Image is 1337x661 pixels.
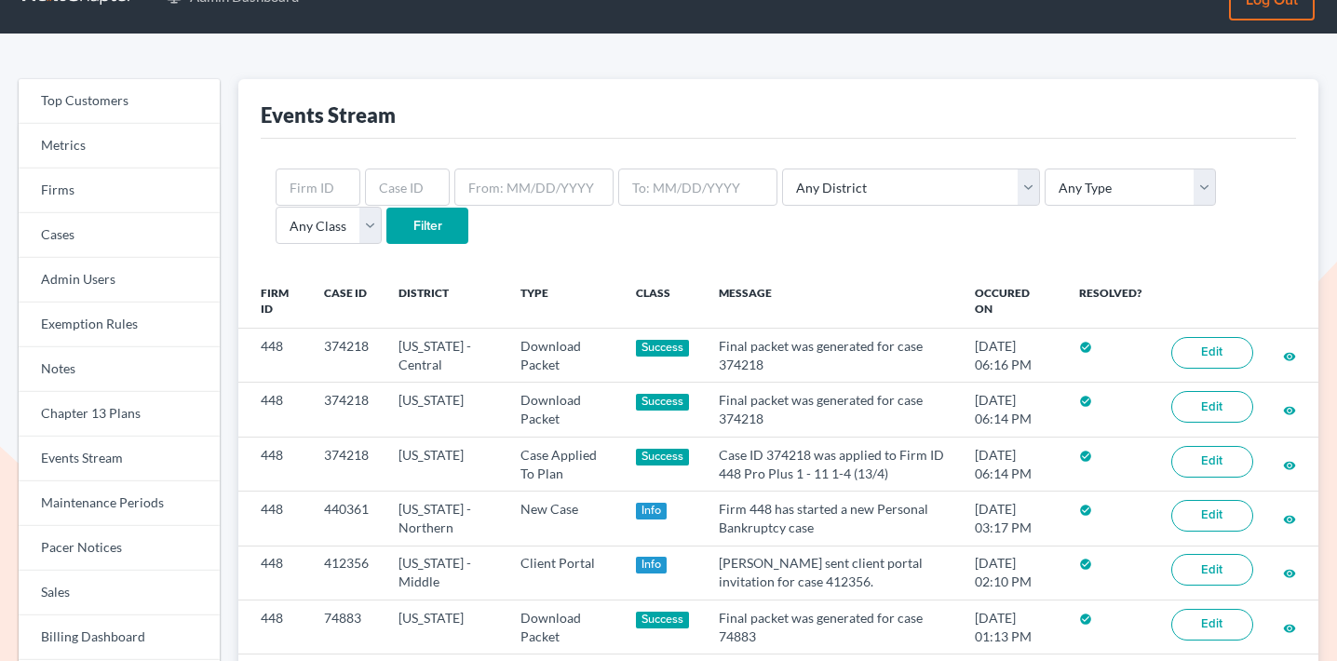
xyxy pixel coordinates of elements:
[960,492,1063,546] td: [DATE] 03:17 PM
[704,329,960,383] td: Final packet was generated for case 374218
[618,169,777,206] input: To: MM/DD/YYYY
[238,437,309,491] td: 448
[1283,459,1296,472] i: visibility
[1171,391,1253,423] a: Edit
[1283,619,1296,635] a: visibility
[1079,504,1092,517] i: check_circle
[506,600,621,654] td: Download Packet
[621,275,705,329] th: Class
[19,437,220,481] a: Events Stream
[19,571,220,615] a: Sales
[19,526,220,571] a: Pacer Notices
[19,615,220,660] a: Billing Dashboard
[636,340,690,357] div: Success
[261,101,396,128] div: Events Stream
[309,329,384,383] td: 374218
[704,383,960,437] td: Final packet was generated for case 374218
[454,169,614,206] input: From: MM/DD/YYYY
[309,383,384,437] td: 374218
[238,600,309,654] td: 448
[704,492,960,546] td: Firm 448 has started a new Personal Bankruptcy case
[704,275,960,329] th: Message
[309,275,384,329] th: Case ID
[1171,337,1253,369] a: Edit
[506,383,621,437] td: Download Packet
[1064,275,1156,329] th: Resolved?
[309,600,384,654] td: 74883
[384,600,506,654] td: [US_STATE]
[19,347,220,392] a: Notes
[19,213,220,258] a: Cases
[1283,350,1296,363] i: visibility
[1283,456,1296,472] a: visibility
[365,169,450,206] input: Case ID
[636,394,690,411] div: Success
[19,392,220,437] a: Chapter 13 Plans
[384,437,506,491] td: [US_STATE]
[1079,395,1092,408] i: check_circle
[960,600,1063,654] td: [DATE] 01:13 PM
[19,258,220,303] a: Admin Users
[506,546,621,600] td: Client Portal
[960,275,1063,329] th: Occured On
[1283,622,1296,635] i: visibility
[1079,341,1092,354] i: check_circle
[1283,401,1296,417] a: visibility
[238,383,309,437] td: 448
[1171,554,1253,586] a: Edit
[636,557,668,573] div: Info
[386,208,468,245] input: Filter
[1283,567,1296,580] i: visibility
[384,546,506,600] td: [US_STATE] - Middle
[19,169,220,213] a: Firms
[238,275,309,329] th: Firm ID
[1283,510,1296,526] a: visibility
[506,329,621,383] td: Download Packet
[1171,609,1253,641] a: Edit
[309,437,384,491] td: 374218
[19,481,220,526] a: Maintenance Periods
[636,503,668,519] div: Info
[384,492,506,546] td: [US_STATE] - Northern
[1171,446,1253,478] a: Edit
[384,383,506,437] td: [US_STATE]
[309,546,384,600] td: 412356
[1283,347,1296,363] a: visibility
[506,492,621,546] td: New Case
[1079,613,1092,626] i: check_circle
[636,449,690,465] div: Success
[238,492,309,546] td: 448
[960,546,1063,600] td: [DATE] 02:10 PM
[384,275,506,329] th: District
[506,275,621,329] th: Type
[238,546,309,600] td: 448
[1079,450,1092,463] i: check_circle
[960,437,1063,491] td: [DATE] 06:14 PM
[1283,564,1296,580] a: visibility
[1079,558,1092,571] i: check_circle
[238,329,309,383] td: 448
[19,79,220,124] a: Top Customers
[960,383,1063,437] td: [DATE] 06:14 PM
[384,329,506,383] td: [US_STATE] - Central
[19,303,220,347] a: Exemption Rules
[1171,500,1253,532] a: Edit
[960,329,1063,383] td: [DATE] 06:16 PM
[1283,513,1296,526] i: visibility
[704,546,960,600] td: [PERSON_NAME] sent client portal invitation for case 412356.
[1283,404,1296,417] i: visibility
[704,600,960,654] td: Final packet was generated for case 74883
[276,169,360,206] input: Firm ID
[19,124,220,169] a: Metrics
[309,492,384,546] td: 440361
[636,612,690,628] div: Success
[704,437,960,491] td: Case ID 374218 was applied to Firm ID 448 Pro Plus 1 - 11 1-4 (13/4)
[506,437,621,491] td: Case Applied To Plan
